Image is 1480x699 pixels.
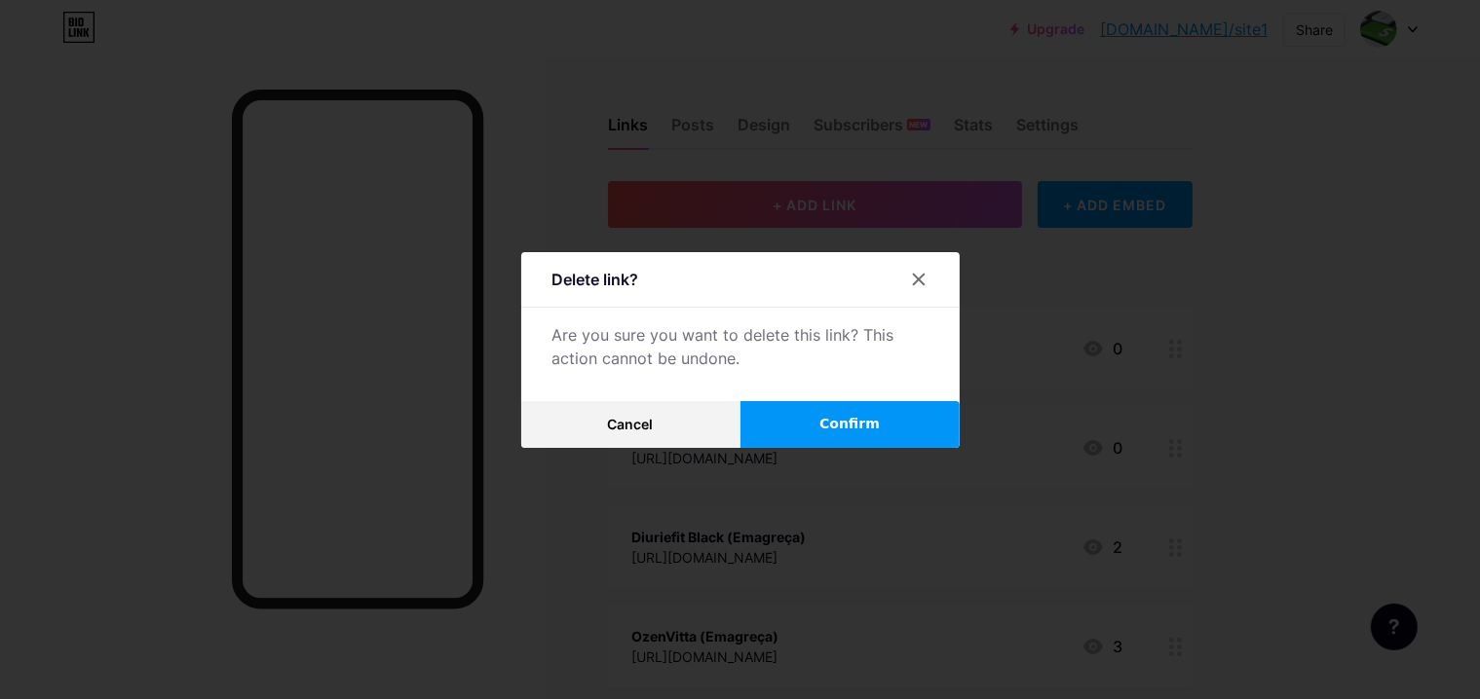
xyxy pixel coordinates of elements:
span: Confirm [819,414,880,434]
button: Cancel [521,401,740,448]
div: Are you sure you want to delete this link? This action cannot be undone. [552,323,929,370]
span: Cancel [608,416,654,432]
button: Confirm [740,401,960,448]
div: Delete link? [552,268,639,291]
